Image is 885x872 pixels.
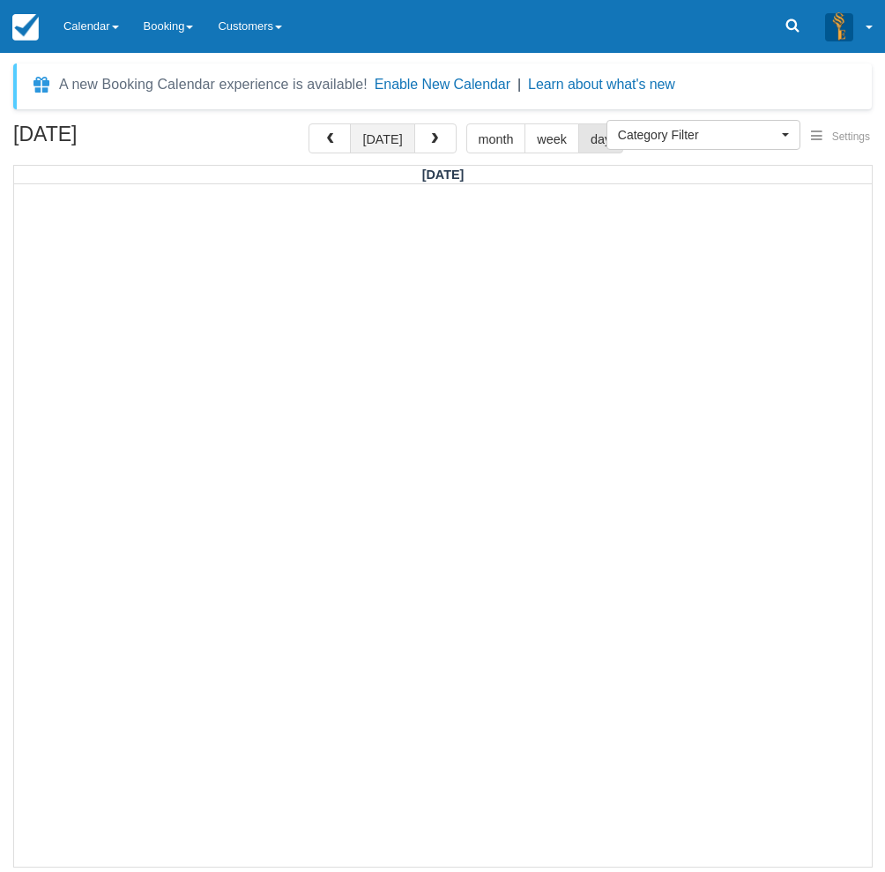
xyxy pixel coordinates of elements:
[350,123,414,153] button: [DATE]
[528,77,675,92] a: Learn about what's new
[466,123,526,153] button: month
[606,120,800,150] button: Category Filter
[13,123,236,156] h2: [DATE]
[825,12,853,41] img: A3
[517,77,521,92] span: |
[578,123,623,153] button: day
[800,124,881,150] button: Settings
[422,168,465,182] span: [DATE]
[375,76,510,93] button: Enable New Calendar
[12,14,39,41] img: checkfront-main-nav-mini-logo.png
[59,74,368,95] div: A new Booking Calendar experience is available!
[832,130,870,143] span: Settings
[618,126,777,144] span: Category Filter
[524,123,579,153] button: week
